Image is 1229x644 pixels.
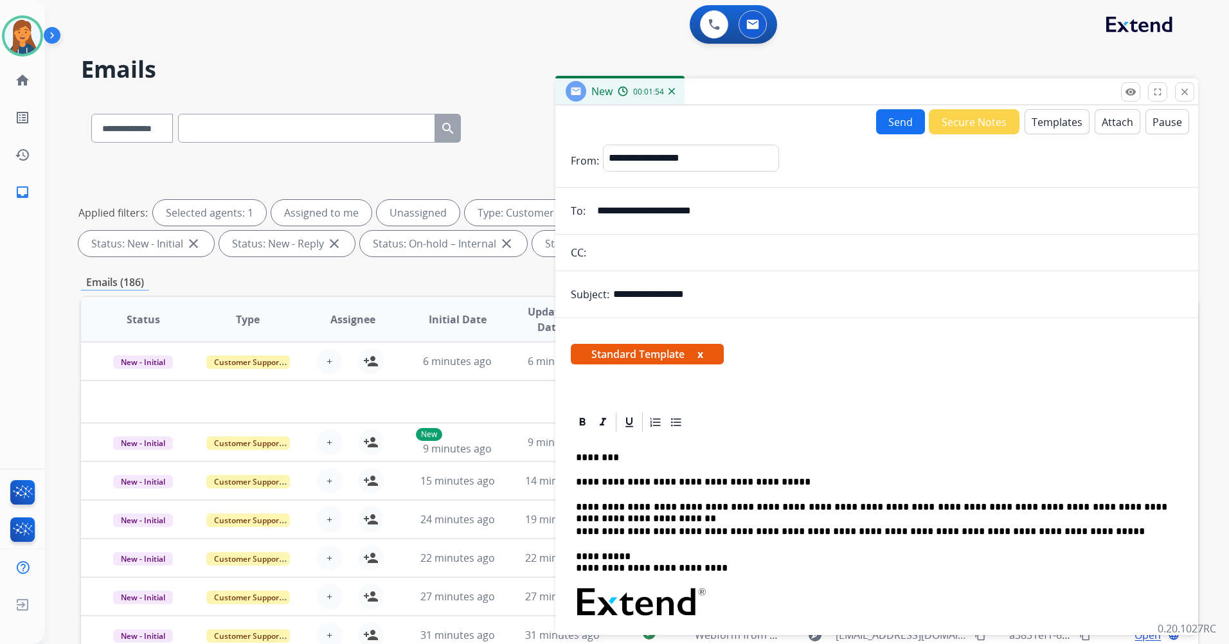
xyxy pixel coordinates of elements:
[697,346,703,362] button: x
[327,627,332,643] span: +
[206,552,290,566] span: Customer Support
[420,551,495,565] span: 22 minutes ago
[571,245,586,260] p: CC:
[271,200,372,226] div: Assigned to me
[465,200,627,226] div: Type: Customer Support
[363,627,379,643] mat-icon: person_add
[528,435,597,449] span: 9 minutes ago
[1179,86,1190,98] mat-icon: close
[206,629,290,643] span: Customer Support
[81,274,149,291] p: Emails (186)
[363,353,379,369] mat-icon: person_add
[591,84,613,98] span: New
[1135,627,1161,643] span: Open
[317,545,343,571] button: +
[1158,621,1216,636] p: 0.20.1027RC
[423,442,492,456] span: 9 minutes ago
[573,413,592,432] div: Bold
[317,348,343,374] button: +
[15,184,30,200] mat-icon: inbox
[499,236,514,251] mat-icon: close
[620,413,639,432] div: Underline
[113,591,173,604] span: New - Initial
[327,550,332,566] span: +
[186,236,201,251] mat-icon: close
[113,629,173,643] span: New - Initial
[1079,629,1091,641] mat-icon: content_copy
[1025,109,1090,134] button: Templates
[423,354,492,368] span: 6 minutes ago
[1009,628,1199,642] span: a3831ef1-6d5c-4f3a-9e57-7143adc49f65
[420,628,495,642] span: 31 minutes ago
[127,312,160,327] span: Status
[206,591,290,604] span: Customer Support
[317,584,343,609] button: +
[1145,109,1189,134] button: Pause
[78,205,148,220] p: Applied filters:
[327,589,332,604] span: +
[113,552,173,566] span: New - Initial
[81,57,1198,82] h2: Emails
[876,109,925,134] button: Send
[571,287,609,302] p: Subject:
[206,355,290,369] span: Customer Support
[360,231,527,256] div: Status: On-hold – Internal
[113,475,173,488] span: New - Initial
[206,436,290,450] span: Customer Support
[317,506,343,532] button: +
[377,200,460,226] div: Unassigned
[206,514,290,527] span: Customer Support
[440,121,456,136] mat-icon: search
[525,474,600,488] span: 14 minutes ago
[15,73,30,88] mat-icon: home
[1095,109,1140,134] button: Attach
[521,304,579,335] span: Updated Date
[113,355,173,369] span: New - Initial
[429,312,487,327] span: Initial Date
[695,628,986,642] span: Webform from [EMAIL_ADDRESS][DOMAIN_NAME] on [DATE]
[532,231,708,256] div: Status: On-hold - Customer
[593,413,613,432] div: Italic
[525,589,600,604] span: 27 minutes ago
[363,512,379,527] mat-icon: person_add
[525,512,600,526] span: 19 minutes ago
[78,231,214,256] div: Status: New - Initial
[15,147,30,163] mat-icon: history
[327,353,332,369] span: +
[1125,86,1136,98] mat-icon: remove_red_eye
[4,18,40,54] img: avatar
[236,312,260,327] span: Type
[219,231,355,256] div: Status: New - Reply
[330,312,375,327] span: Assignee
[836,627,967,643] span: [EMAIL_ADDRESS][DOMAIN_NAME]
[646,413,665,432] div: Ordered List
[667,413,686,432] div: Bullet List
[807,627,823,643] mat-icon: explore
[317,429,343,455] button: +
[633,87,664,97] span: 00:01:54
[420,512,495,526] span: 24 minutes ago
[206,475,290,488] span: Customer Support
[525,551,600,565] span: 22 minutes ago
[15,110,30,125] mat-icon: list_alt
[327,512,332,527] span: +
[528,354,597,368] span: 6 minutes ago
[363,473,379,488] mat-icon: person_add
[525,628,600,642] span: 31 minutes ago
[363,550,379,566] mat-icon: person_add
[420,474,495,488] span: 15 minutes ago
[317,468,343,494] button: +
[571,203,586,219] p: To:
[113,436,173,450] span: New - Initial
[416,428,442,441] p: New
[327,473,332,488] span: +
[327,236,342,251] mat-icon: close
[420,589,495,604] span: 27 minutes ago
[363,589,379,604] mat-icon: person_add
[974,629,986,641] mat-icon: content_copy
[571,153,599,168] p: From:
[153,200,266,226] div: Selected agents: 1
[363,434,379,450] mat-icon: person_add
[113,514,173,527] span: New - Initial
[1152,86,1163,98] mat-icon: fullscreen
